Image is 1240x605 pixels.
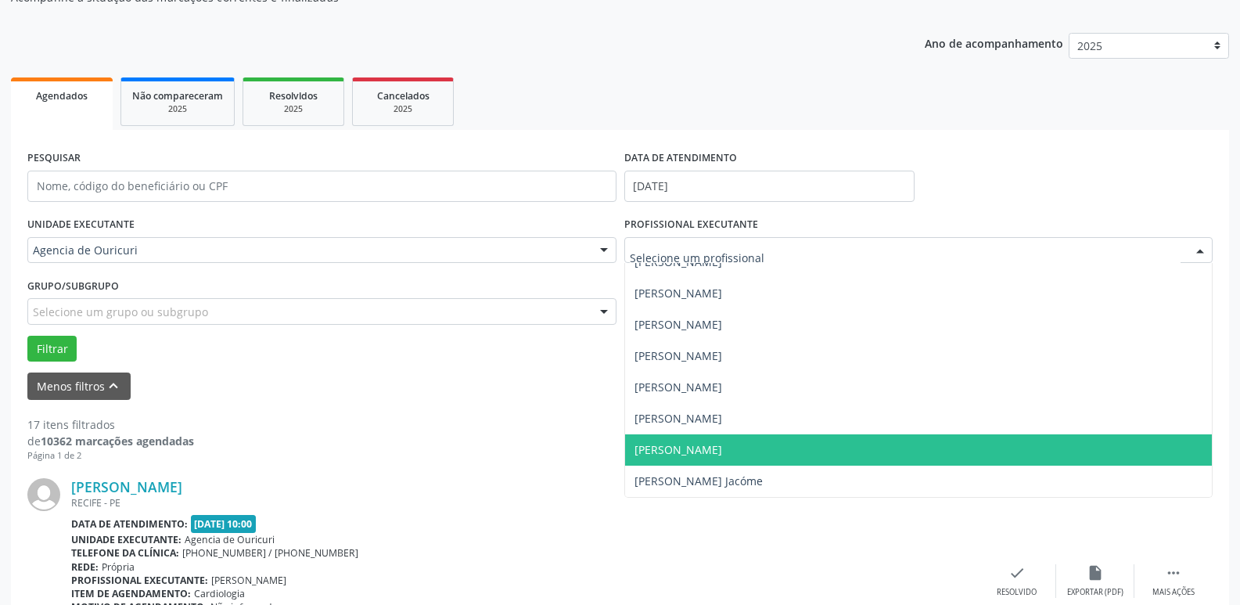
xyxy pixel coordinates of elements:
b: Unidade executante: [71,533,182,546]
span: [DATE] 10:00 [191,515,257,533]
p: Ano de acompanhamento [925,33,1063,52]
img: img [27,478,60,511]
div: Página 1 de 2 [27,449,194,463]
div: 17 itens filtrados [27,416,194,433]
span: Agencia de Ouricuri [185,533,275,546]
span: Cancelados [377,89,430,103]
span: [PERSON_NAME] [634,317,722,332]
span: [PERSON_NAME] [634,442,722,457]
span: [PERSON_NAME] [634,411,722,426]
span: Agencia de Ouricuri [33,243,584,258]
div: RECIFE - PE [71,496,978,510]
label: DATA DE ATENDIMENTO [624,146,737,171]
strong: 10362 marcações agendadas [41,434,194,448]
span: Própria [102,560,135,574]
b: Telefone da clínica: [71,546,179,560]
a: [PERSON_NAME] [71,478,182,495]
div: Exportar (PDF) [1067,587,1123,598]
div: 2025 [254,103,332,115]
span: [PERSON_NAME] [211,574,286,587]
span: [PERSON_NAME] [634,286,722,301]
label: UNIDADE EXECUTANTE [27,213,135,237]
label: PROFISSIONAL EXECUTANTE [624,213,758,237]
b: Data de atendimento: [71,517,188,531]
div: 2025 [364,103,442,115]
i:  [1165,564,1182,582]
b: Item de agendamento: [71,587,191,600]
span: [PERSON_NAME] Jacóme [634,474,763,488]
span: [PHONE_NUMBER] / [PHONE_NUMBER] [182,546,358,560]
button: Filtrar [27,336,77,362]
label: PESQUISAR [27,146,81,171]
span: [PERSON_NAME] [634,380,722,394]
input: Selecione um intervalo [624,171,915,202]
span: Cardiologia [194,587,245,600]
span: Resolvidos [269,89,318,103]
div: Mais ações [1152,587,1195,598]
i: insert_drive_file [1087,564,1104,582]
b: Profissional executante: [71,574,208,587]
span: [PERSON_NAME] [634,348,722,363]
input: Nome, código do beneficiário ou CPF [27,171,616,202]
i: keyboard_arrow_up [105,377,122,394]
i: check [1008,564,1026,582]
input: Selecione um profissional [630,243,1181,274]
button: Menos filtroskeyboard_arrow_up [27,373,131,400]
label: Grupo/Subgrupo [27,274,119,298]
div: Resolvido [997,587,1037,598]
div: de [27,433,194,449]
b: Rede: [71,560,99,574]
div: 2025 [132,103,223,115]
span: Selecione um grupo ou subgrupo [33,304,208,320]
span: Agendados [36,89,88,103]
span: Não compareceram [132,89,223,103]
